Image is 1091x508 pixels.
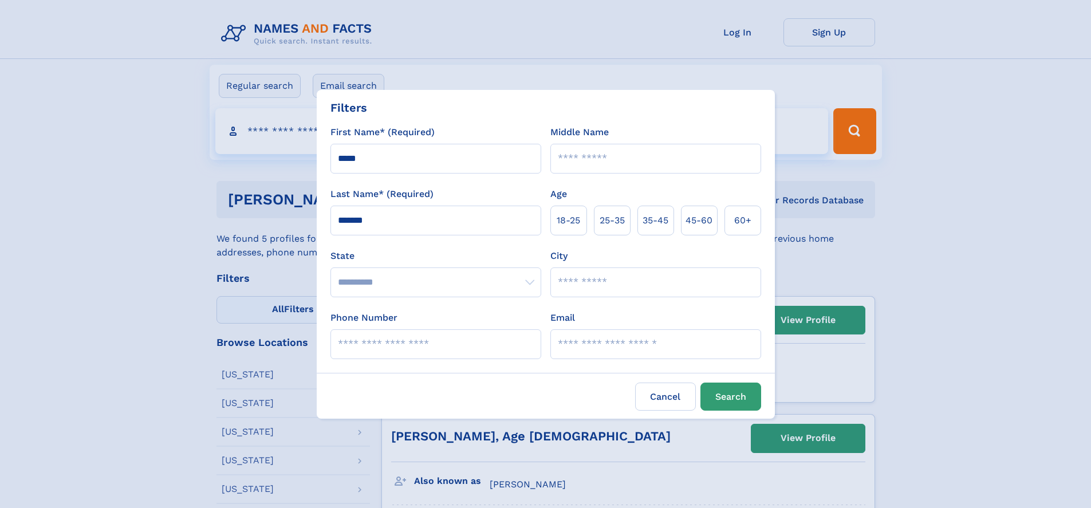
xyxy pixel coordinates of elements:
label: Last Name* (Required) [330,187,434,201]
span: 25‑35 [600,214,625,227]
button: Search [700,383,761,411]
label: City [550,249,568,263]
span: 60+ [734,214,751,227]
label: Cancel [635,383,696,411]
span: 45‑60 [686,214,712,227]
label: First Name* (Required) [330,125,435,139]
label: Phone Number [330,311,397,325]
span: 18‑25 [557,214,580,227]
label: Middle Name [550,125,609,139]
label: Email [550,311,575,325]
label: Age [550,187,567,201]
label: State [330,249,541,263]
span: 35‑45 [643,214,668,227]
div: Filters [330,99,367,116]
